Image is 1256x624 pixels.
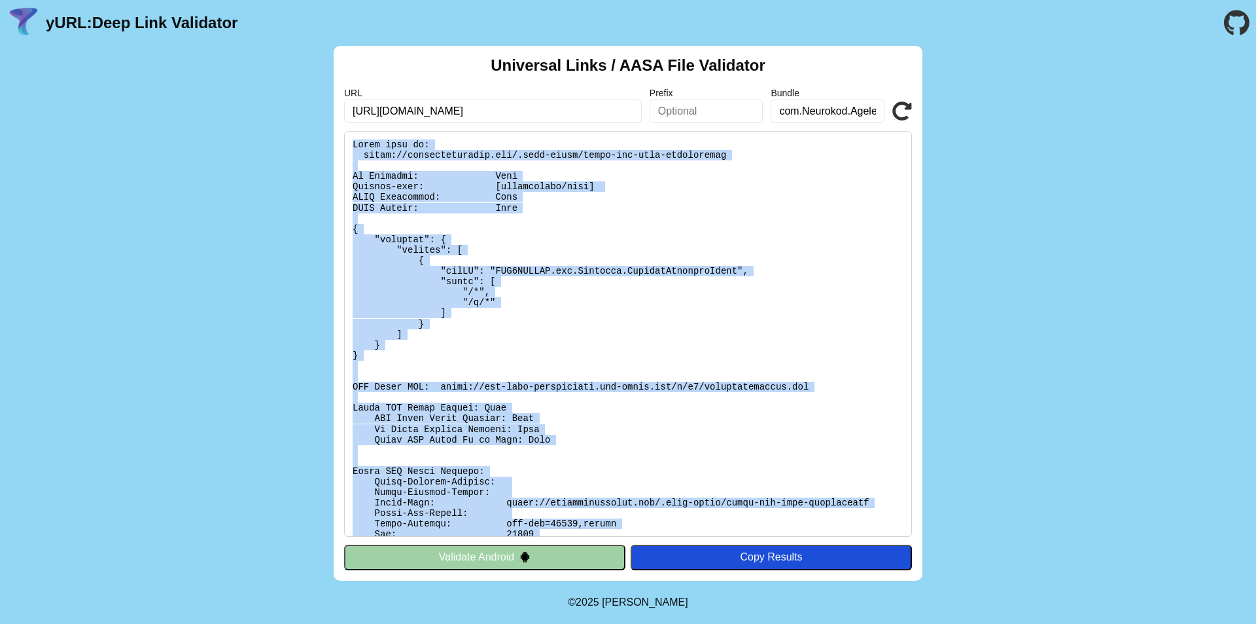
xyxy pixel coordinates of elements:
[568,581,688,624] footer: ©
[344,100,642,123] input: Required
[631,545,912,570] button: Copy Results
[602,596,688,608] a: Michael Ibragimchayev's Personal Site
[771,100,884,123] input: Optional
[491,56,765,75] h2: Universal Links / AASA File Validator
[344,545,625,570] button: Validate Android
[637,551,905,563] div: Copy Results
[576,596,599,608] span: 2025
[650,88,763,98] label: Prefix
[344,88,642,98] label: URL
[771,88,884,98] label: Bundle
[519,551,531,562] img: droidIcon.svg
[46,14,237,32] a: yURL:Deep Link Validator
[650,100,763,123] input: Optional
[7,6,41,40] img: yURL Logo
[344,131,912,537] pre: Lorem ipsu do: sitam://consecteturadip.eli/.sedd-eiusm/tempo-inc-utla-etdoloremag Al Enimadmi: Ve...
